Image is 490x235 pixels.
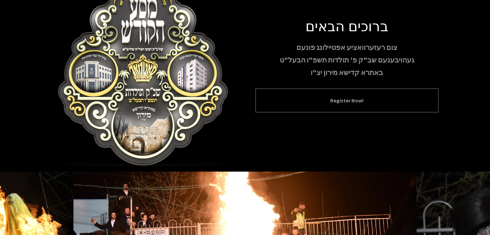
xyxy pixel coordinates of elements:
h1: ברוכים הבאים [255,17,438,34]
button: Register Now! [264,97,430,104]
p: צום רעזערוואציע אפטיילונג פונעם [255,42,438,53]
p: געהויבענעם שב"ק פ' תולדות תשפ"ו הבעל"ט [255,54,438,66]
p: באתרא קדישא מירון יצ"ו [255,67,438,78]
